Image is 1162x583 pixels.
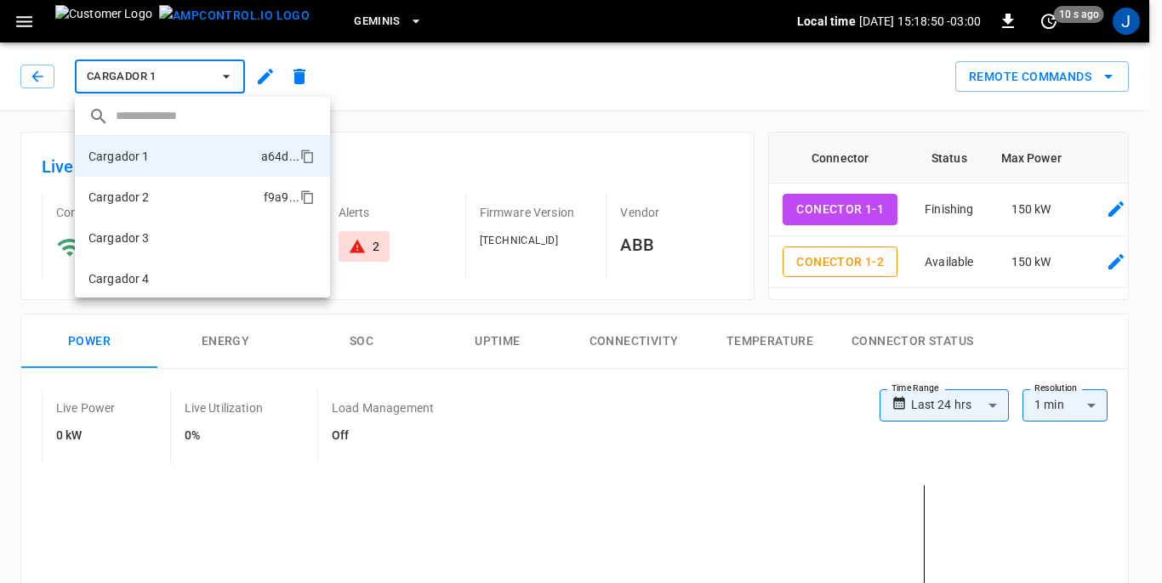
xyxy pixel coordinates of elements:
p: Cargador 1 [88,148,150,165]
div: copy [299,146,317,167]
div: copy [299,187,317,207]
p: Cargador 2 [88,189,150,206]
p: Cargador 3 [88,229,150,246]
p: Cargador 4 [88,270,150,287]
